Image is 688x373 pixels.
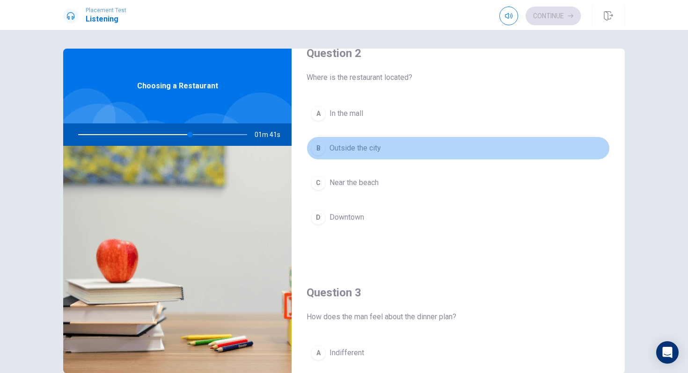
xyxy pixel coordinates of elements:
[86,14,126,25] h1: Listening
[311,345,326,360] div: A
[329,212,364,223] span: Downtown
[307,311,610,323] span: How does the man feel about the dinner plan?
[307,341,610,365] button: AIndifferent
[311,141,326,156] div: B
[307,171,610,194] button: CNear the beach
[656,341,679,364] div: Open Intercom Messenger
[307,72,610,83] span: Where is the restaurant located?
[329,347,364,359] span: Indifferent
[307,102,610,125] button: AIn the mall
[311,106,326,121] div: A
[86,7,126,14] span: Placement Test
[311,210,326,225] div: D
[307,136,610,160] button: BOutside the city
[329,143,381,154] span: Outside the city
[307,285,610,300] h4: Question 3
[255,123,288,146] span: 01m 41s
[311,175,326,190] div: C
[307,206,610,229] button: DDowntown
[329,108,363,119] span: In the mall
[307,46,610,61] h4: Question 2
[329,177,379,188] span: Near the beach
[137,80,218,92] span: Choosing a Restaurant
